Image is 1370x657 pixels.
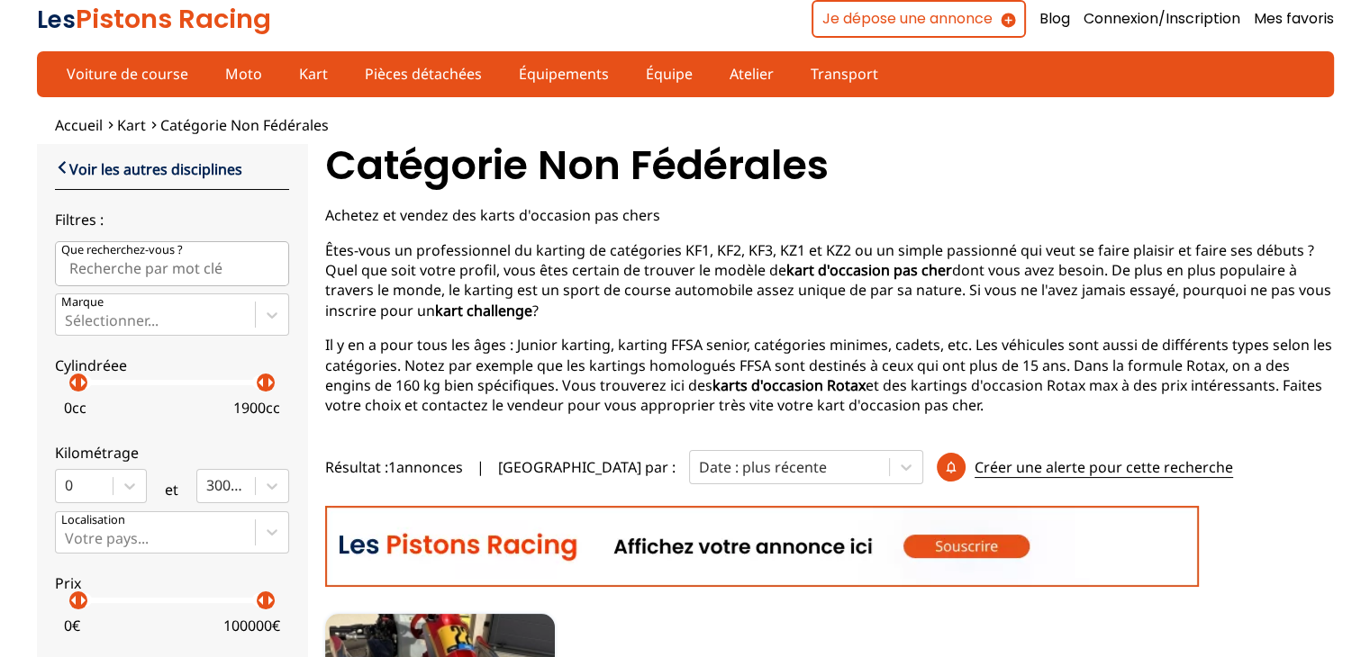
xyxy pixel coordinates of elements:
[72,589,94,611] p: arrow_right
[259,589,281,611] p: arrow_right
[37,4,76,36] span: Les
[55,115,103,135] a: Accueil
[55,58,200,89] a: Voiture de course
[223,616,280,635] p: 100000 €
[65,530,68,546] input: Votre pays...
[799,58,890,89] a: Transport
[287,58,340,89] a: Kart
[476,457,485,477] span: |
[712,375,866,395] strong: karts d'occasion Rotax
[61,294,104,310] p: Marque
[435,301,532,320] strong: kart challenge
[55,355,289,375] p: Cylindréee
[634,58,704,89] a: Équipe
[64,398,86,418] p: 0 cc
[353,58,494,89] a: Pièces détachées
[55,241,289,286] input: Que recherchez-vous ?
[233,398,280,418] p: 1900 cc
[259,372,281,393] p: arrow_right
[325,335,1334,416] p: Il y en a pour tous les âges : Junior karting, karting FFSA senior, catégories minimes, cadets, e...
[61,512,125,528] p: Localisation
[72,372,94,393] p: arrow_right
[55,443,289,463] p: Kilométrage
[55,157,242,179] a: Voir les autres disciplines
[55,210,289,229] p: Filtres :
[63,589,85,611] p: arrow_left
[55,573,289,593] p: Prix
[213,58,274,89] a: Moto
[65,477,68,493] input: 0
[975,457,1233,478] p: Créer une alerte pour cette recherche
[325,457,463,477] span: Résultat : 1 annonces
[250,372,272,393] p: arrow_left
[507,58,621,89] a: Équipements
[117,115,146,135] a: Kart
[61,242,183,258] p: Que recherchez-vous ?
[325,240,1334,321] p: Êtes-vous un professionnel du karting de catégories KF1, KF2, KF3, KZ1 et KZ2 ou un simple passio...
[1254,9,1334,29] a: Mes favoris
[325,144,1334,187] h1: Catégorie non fédérales
[786,260,952,280] strong: kart d'occasion pas cher
[1039,9,1070,29] a: Blog
[206,477,210,493] input: 300000
[65,312,68,328] input: MarqueSélectionner...
[1084,9,1240,29] a: Connexion/Inscription
[250,589,272,611] p: arrow_left
[37,1,271,37] a: LesPistons Racing
[160,115,329,135] a: Catégorie non fédérales
[498,457,676,477] p: [GEOGRAPHIC_DATA] par :
[165,480,178,499] p: et
[64,616,80,635] p: 0 €
[718,58,785,89] a: Atelier
[63,372,85,393] p: arrow_left
[325,205,1334,225] p: Achetez et vendez des karts d'occasion pas chers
